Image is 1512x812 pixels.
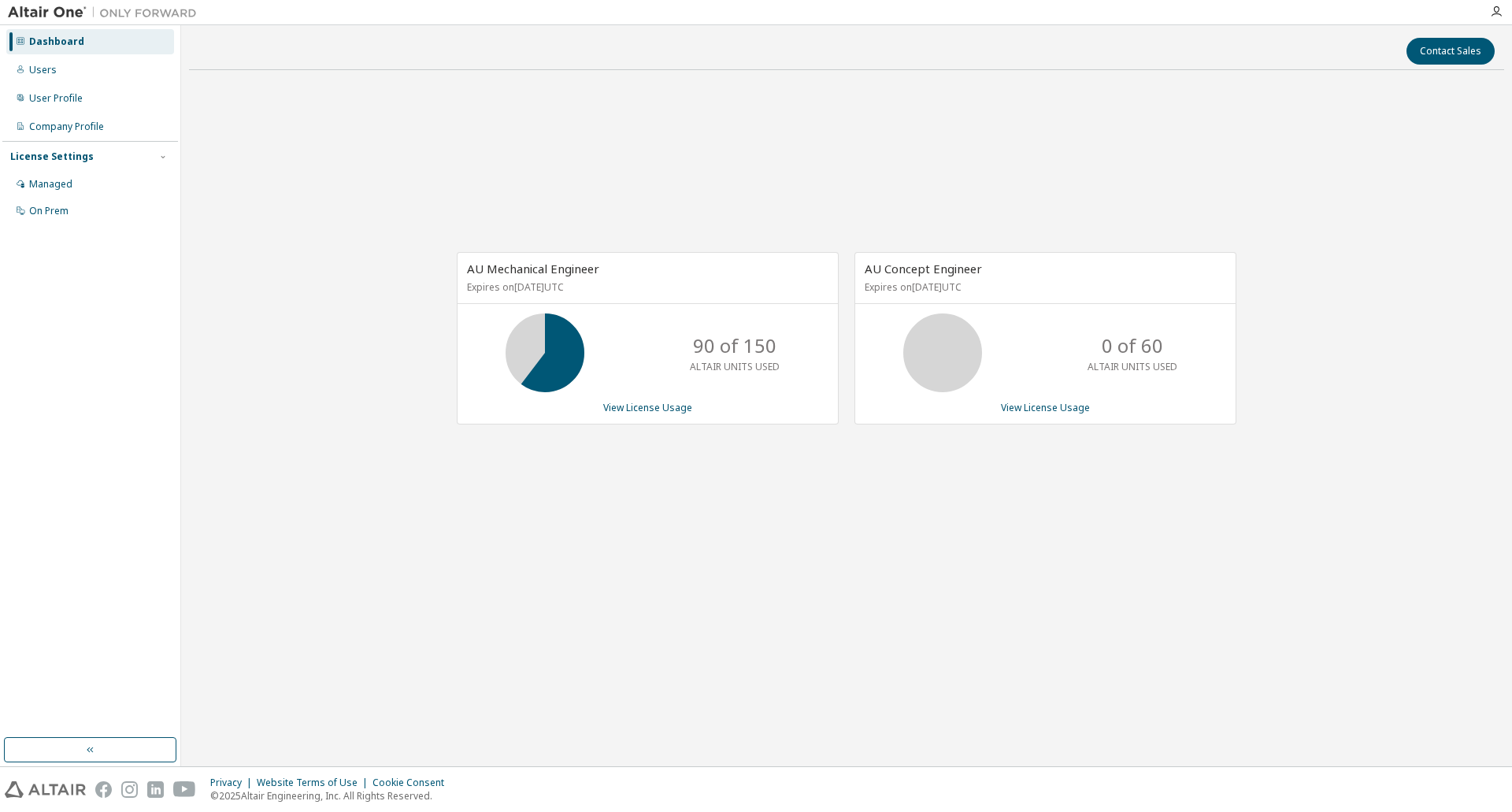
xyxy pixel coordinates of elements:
p: Expires on [DATE] UTC [467,280,825,294]
div: Managed [29,178,72,191]
p: Expires on [DATE] UTC [865,280,1222,294]
p: © 2025 Altair Engineering, Inc. All Rights Reserved. [210,789,454,803]
p: 0 of 60 [1102,332,1163,359]
a: View License Usage [1001,401,1090,414]
button: Contact Sales [1406,38,1495,65]
span: AU Mechanical Engineer [467,261,599,276]
img: youtube.svg [173,781,196,798]
p: 90 of 150 [693,332,776,359]
p: ALTAIR UNITS USED [690,360,780,373]
div: License Settings [10,150,94,163]
span: AU Concept Engineer [865,261,982,276]
div: Privacy [210,777,257,789]
div: User Profile [29,92,83,105]
div: Website Terms of Use [257,777,372,789]
div: Cookie Consent [372,777,454,789]
img: facebook.svg [95,781,112,798]
img: linkedin.svg [147,781,164,798]
div: Company Profile [29,121,104,133]
div: Dashboard [29,35,84,48]
img: instagram.svg [121,781,138,798]
p: ALTAIR UNITS USED [1088,360,1177,373]
div: Users [29,64,57,76]
img: Altair One [8,5,205,20]
div: On Prem [29,205,69,217]
a: View License Usage [603,401,692,414]
img: altair_logo.svg [5,781,86,798]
